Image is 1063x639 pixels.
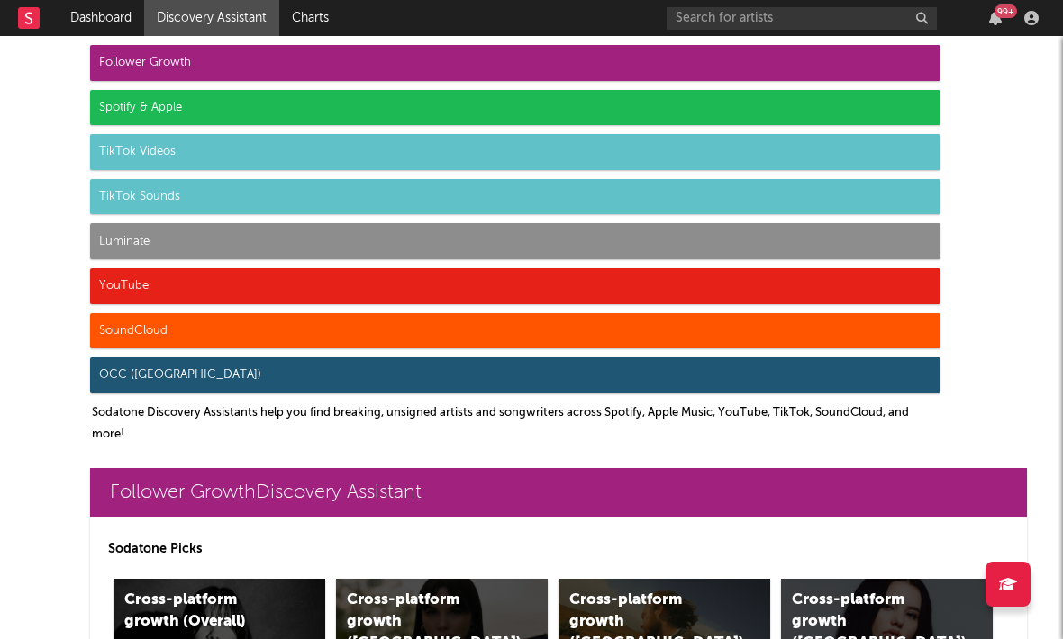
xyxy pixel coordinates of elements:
[124,589,277,633] div: Cross-platform growth (Overall)
[90,45,940,81] div: Follower Growth
[995,4,1017,18] div: 99 +
[989,11,1002,25] button: 99+
[92,402,940,445] p: Sodatone Discovery Assistants help you find breaking, unsigned artists and songwriters across Spo...
[90,468,1027,517] a: Follower GrowthDiscovery Assistant
[667,7,937,30] input: Search for artists
[90,268,940,304] div: YouTube
[90,357,940,393] div: OCC ([GEOGRAPHIC_DATA])
[90,90,940,126] div: Spotify & Apple
[90,134,940,170] div: TikTok Videos
[90,179,940,215] div: TikTok Sounds
[108,538,1009,560] p: Sodatone Picks
[90,223,940,259] div: Luminate
[90,313,940,349] div: SoundCloud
